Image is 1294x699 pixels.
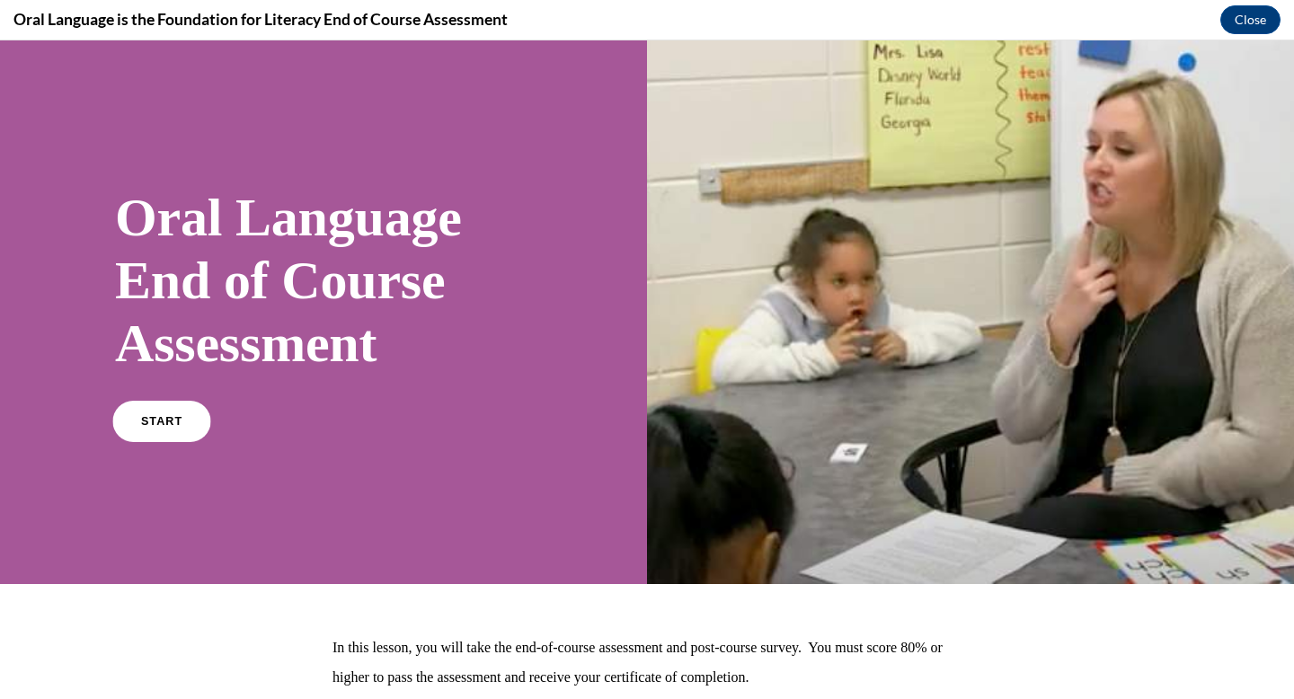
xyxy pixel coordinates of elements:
h1: Oral Language End of Course Assessment [115,146,532,334]
span: START [141,375,182,388]
button: Close [1220,5,1281,34]
a: START [112,360,210,402]
h4: Oral Language is the Foundation for Literacy End of Course Assessment [13,8,508,31]
p: In this lesson, you will take the end-of-course assessment and post-course survey. You must score... [332,592,962,651]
